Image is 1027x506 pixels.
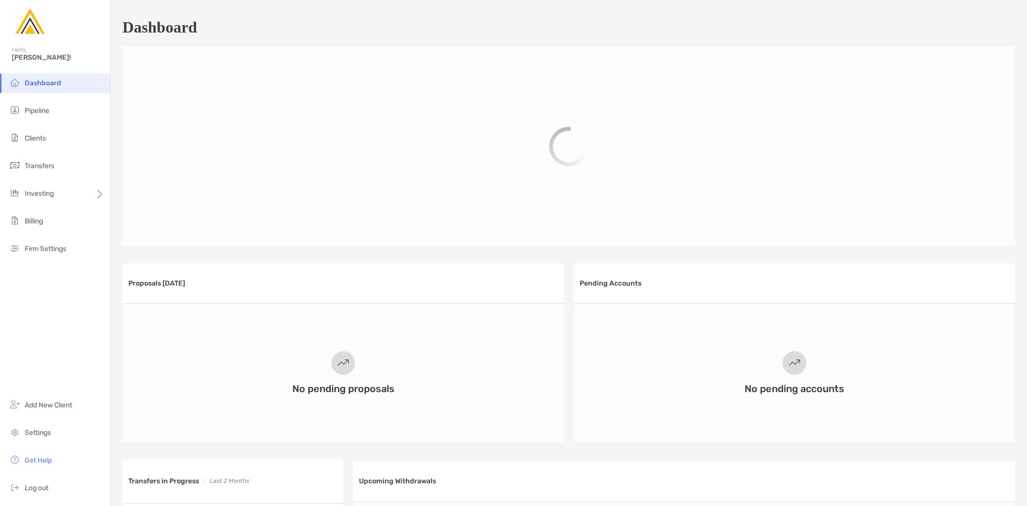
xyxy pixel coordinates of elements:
span: Billing [25,217,43,225]
h1: Dashboard [122,18,197,36]
span: Add New Client [25,401,72,409]
span: Clients [25,134,46,143]
img: billing icon [9,215,21,226]
span: Settings [25,429,51,437]
span: Log out [25,484,48,492]
span: Investing [25,189,54,198]
span: Get Help [25,456,52,465]
span: [PERSON_NAME]! [12,53,104,62]
p: Last 2 Months [209,475,249,487]
img: add_new_client icon [9,398,21,410]
h3: Pending Accounts [580,279,641,288]
img: pipeline icon [9,104,21,116]
img: investing icon [9,187,21,199]
span: Pipeline [25,107,49,115]
img: clients icon [9,132,21,144]
h3: No pending proposals [292,383,395,395]
img: firm-settings icon [9,242,21,254]
h3: Upcoming Withdrawals [359,477,436,485]
img: get-help icon [9,454,21,466]
img: Zoe Logo [12,4,47,39]
span: Firm Settings [25,245,66,253]
img: settings icon [9,426,21,438]
span: Transfers [25,162,54,170]
img: logout icon [9,481,21,493]
img: dashboard icon [9,76,21,88]
h3: No pending accounts [745,383,844,395]
h3: Transfers in Progress [128,477,199,485]
img: transfers icon [9,159,21,171]
span: Dashboard [25,79,61,87]
h3: Proposals [DATE] [128,279,185,288]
